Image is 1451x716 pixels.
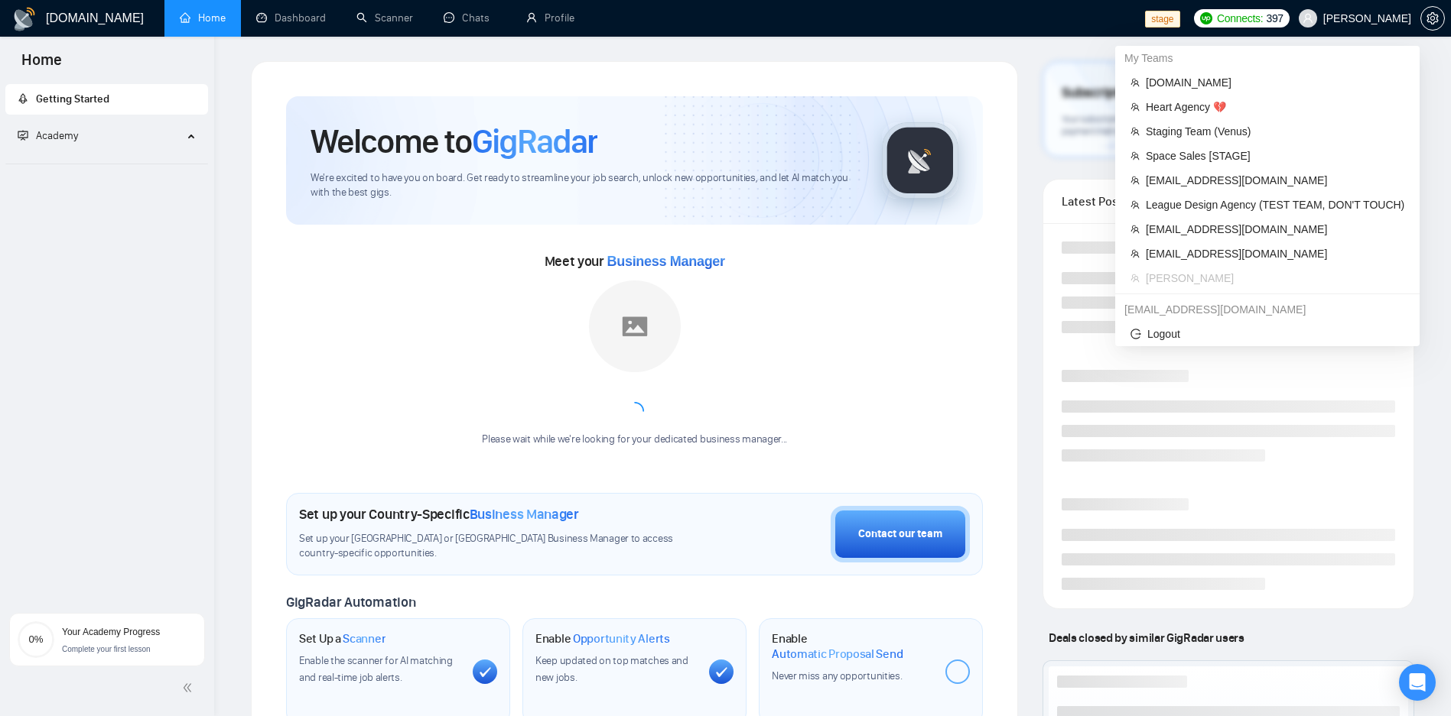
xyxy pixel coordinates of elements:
span: League Design Agency (TEST TEAM, DON'T TOUCH) [1146,196,1404,213]
span: Staging Team (Venus) [1146,123,1404,140]
span: Academy [36,129,78,142]
span: user [1303,13,1313,24]
button: Contact our team [831,506,970,562]
span: Enable the scanner for AI matching and real-time job alerts. [299,654,453,684]
span: GigRadar [472,121,597,162]
span: Subscription [1062,80,1137,106]
span: [EMAIL_ADDRESS][DOMAIN_NAME] [1146,172,1404,189]
a: setting [1420,12,1445,24]
span: [EMAIL_ADDRESS][DOMAIN_NAME] [1146,221,1404,238]
span: Logout [1131,326,1404,342]
span: Set up your [GEOGRAPHIC_DATA] or [GEOGRAPHIC_DATA] Business Manager to access country-specific op... [299,532,701,561]
span: Academy [18,129,78,142]
span: stage [1145,11,1179,28]
span: Your subscription will be renewed. To keep things running smoothly, make sure your payment method... [1062,113,1374,138]
span: Keep updated on top matches and new jobs. [535,654,688,684]
h1: Set up your Country-Specific [299,506,579,523]
img: placeholder.png [589,280,681,372]
span: team [1131,151,1140,160]
span: logout [1131,329,1141,339]
span: 397 [1266,10,1283,27]
span: team [1131,176,1140,185]
span: Your Academy Progress [62,627,160,637]
span: Business Manager [470,506,579,523]
a: searchScanner [356,11,413,24]
span: loading [626,402,644,420]
span: fund-projection-screen [18,130,28,141]
span: Home [9,49,74,81]
span: 0% [18,634,54,644]
span: rocket [18,93,28,104]
img: logo [12,7,37,31]
span: Heart Agency 💔 [1146,99,1404,115]
span: Never miss any opportunities. [772,669,902,682]
li: Academy Homepage [5,157,208,167]
img: upwork-logo.png [1200,12,1212,24]
h1: Welcome to [311,121,597,162]
span: team [1131,200,1140,209]
span: Scanner [343,631,386,646]
span: [EMAIL_ADDRESS][DOMAIN_NAME] [1146,245,1404,262]
span: Opportunity Alerts [573,631,670,646]
img: gigradar-logo.png [882,122,958,199]
div: fariz.apriyanto@gigradar.io [1115,297,1420,322]
a: userProfile [526,11,574,24]
span: Meet your [545,253,725,270]
span: [PERSON_NAME] [1146,270,1404,287]
span: double-left [182,680,197,695]
span: team [1131,225,1140,234]
div: Open Intercom Messenger [1399,664,1436,701]
span: Deals closed by similar GigRadar users [1043,624,1250,651]
span: Space Sales [STAGE] [1146,147,1404,164]
span: team [1131,102,1140,112]
span: team [1131,274,1140,283]
span: Connects: [1217,10,1263,27]
span: Automatic Proposal Send [772,646,903,662]
div: Contact our team [858,526,942,543]
h1: Enable [535,631,670,646]
h1: Enable [772,631,933,661]
a: homeHome [180,11,226,24]
li: Getting Started [5,84,208,115]
span: [DOMAIN_NAME] [1146,74,1404,91]
span: Getting Started [36,92,109,105]
span: setting [1421,12,1444,24]
span: We're excited to have you on board. Get ready to streamline your job search, unlock new opportuni... [311,171,857,200]
span: Business Manager [607,254,725,269]
span: team [1131,249,1140,258]
div: My Teams [1115,46,1420,70]
span: Latest Posts from the GigRadar Community [1062,192,1170,211]
a: messageChats [444,11,496,24]
div: Please wait while we're looking for your dedicated business manager... [473,433,796,447]
h1: Set Up a [299,631,386,646]
span: GigRadar Automation [286,594,415,611]
button: setting [1420,6,1445,31]
span: Complete your first lesson [62,645,151,653]
span: team [1131,78,1140,87]
span: team [1131,127,1140,136]
a: dashboardDashboard [256,11,326,24]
